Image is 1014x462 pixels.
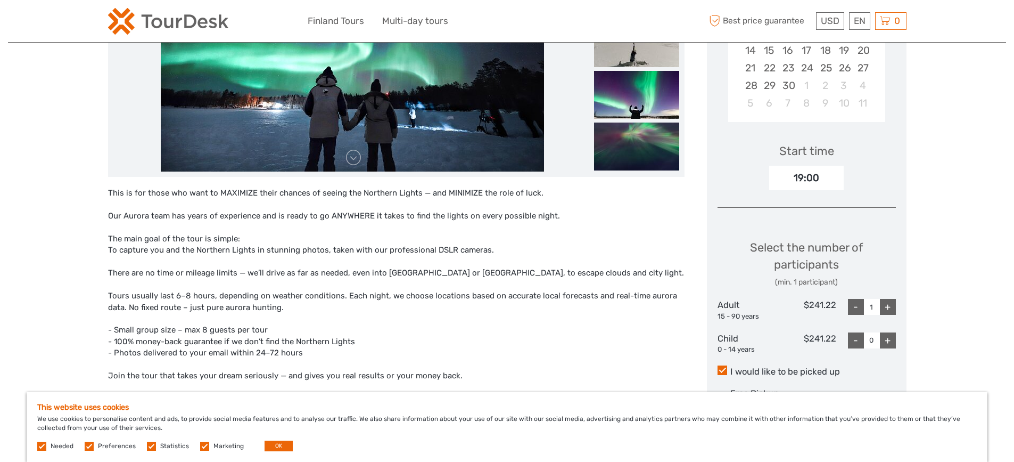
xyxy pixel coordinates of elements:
[893,15,902,26] span: 0
[769,166,844,190] div: 19:00
[308,13,364,29] a: Finland Tours
[718,299,777,321] div: Adult
[731,6,881,112] div: month 2025-09
[51,442,73,451] label: Needed
[760,77,778,94] div: Choose Monday, September 29th, 2025
[741,94,760,112] div: Choose Sunday, October 5th, 2025
[777,299,836,321] div: $241.22
[718,366,896,378] label: I would like to be picked up
[741,42,760,59] div: Choose Sunday, September 14th, 2025
[797,59,815,77] div: Choose Wednesday, September 24th, 2025
[213,442,244,451] label: Marketing
[835,77,853,94] div: Choose Friday, October 3rd, 2025
[816,77,835,94] div: Choose Thursday, October 2nd, 2025
[760,42,778,59] div: Choose Monday, September 15th, 2025
[265,441,293,451] button: OK
[821,15,839,26] span: USD
[816,42,835,59] div: Choose Thursday, September 18th, 2025
[760,59,778,77] div: Choose Monday, September 22nd, 2025
[779,143,834,159] div: Start time
[27,392,987,462] div: We use cookies to personalise content and ads, to provide social media features and to analyse ou...
[835,94,853,112] div: Choose Friday, October 10th, 2025
[594,71,679,119] img: 07ababbdcc9d42778aa24c8e9ab3b438_slider_thumbnail.jpg
[853,94,872,112] div: Choose Saturday, October 11th, 2025
[778,59,797,77] div: Choose Tuesday, September 23rd, 2025
[707,12,813,30] span: Best price guarantee
[718,345,777,355] div: 0 - 14 years
[777,333,836,355] div: $241.22
[741,77,760,94] div: Choose Sunday, September 28th, 2025
[848,299,864,315] div: -
[718,312,777,322] div: 15 - 90 years
[797,77,815,94] div: Choose Wednesday, October 1st, 2025
[718,277,896,288] div: (min. 1 participant)
[160,442,189,451] label: Statistics
[797,42,815,59] div: Choose Wednesday, September 17th, 2025
[880,299,896,315] div: +
[382,13,448,29] a: Multi-day tours
[37,403,977,412] h5: This website uses cookies
[778,77,797,94] div: Choose Tuesday, September 30th, 2025
[760,94,778,112] div: Choose Monday, October 6th, 2025
[880,333,896,348] div: +
[816,59,835,77] div: Choose Thursday, September 25th, 2025
[718,239,896,288] div: Select the number of participants
[816,94,835,112] div: Choose Thursday, October 9th, 2025
[718,333,777,355] div: Child
[835,59,853,77] div: Choose Friday, September 26th, 2025
[108,8,228,35] img: 2254-3441b4b5-4e5f-4d00-b396-31f1d84a6ebf_logo_small.png
[778,42,797,59] div: Choose Tuesday, September 16th, 2025
[108,188,685,416] div: This is for those who want to MAXIMIZE their chances of seeing the Northern Lights — and MINIMIZE...
[835,42,853,59] div: Choose Friday, September 19th, 2025
[853,77,872,94] div: Choose Saturday, October 4th, 2025
[853,42,872,59] div: Choose Saturday, September 20th, 2025
[797,94,815,112] div: Choose Wednesday, October 8th, 2025
[594,123,679,171] img: 1593676923e149ac914d5ee57422693f_slider_thumbnail.jpg
[849,12,870,30] div: EN
[594,19,679,67] img: ef4595bf967d4d9ebac5a248cf29c3c8_slider_thumbnail.jpg
[853,59,872,77] div: Choose Saturday, September 27th, 2025
[741,59,760,77] div: Choose Sunday, September 21st, 2025
[730,388,779,399] span: Free Pickup
[98,442,136,451] label: Preferences
[848,333,864,348] div: -
[778,94,797,112] div: Choose Tuesday, October 7th, 2025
